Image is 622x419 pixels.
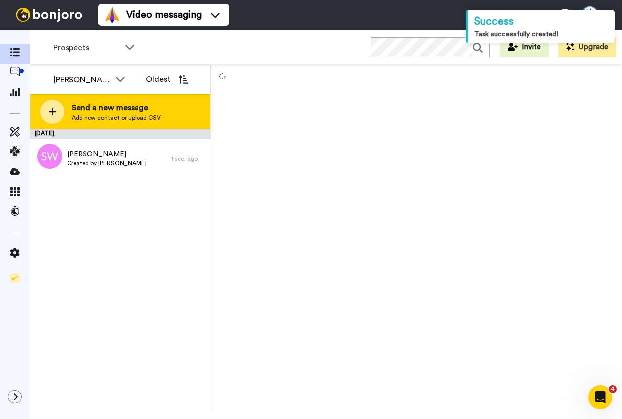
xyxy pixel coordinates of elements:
[72,114,161,122] span: Add new contact or upload CSV
[67,149,147,159] span: [PERSON_NAME]
[138,70,196,89] button: Oldest
[609,385,617,393] span: 4
[72,102,161,114] span: Send a new message
[37,144,62,169] img: avatar
[30,129,211,139] div: [DATE]
[558,37,616,57] button: Upgrade
[474,29,609,39] div: Task successfully created!
[126,8,202,22] span: Video messaging
[53,42,120,54] span: Prospects
[171,155,206,163] div: 1 sec. ago
[10,273,20,283] img: Checklist.svg
[54,74,110,86] div: [PERSON_NAME]
[104,7,120,23] img: vm-color.svg
[12,8,86,22] img: bj-logo-header-white.svg
[588,385,612,409] iframe: Intercom live chat
[474,14,609,29] div: Success
[67,159,147,167] span: Created by [PERSON_NAME]
[500,37,549,57] button: Invite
